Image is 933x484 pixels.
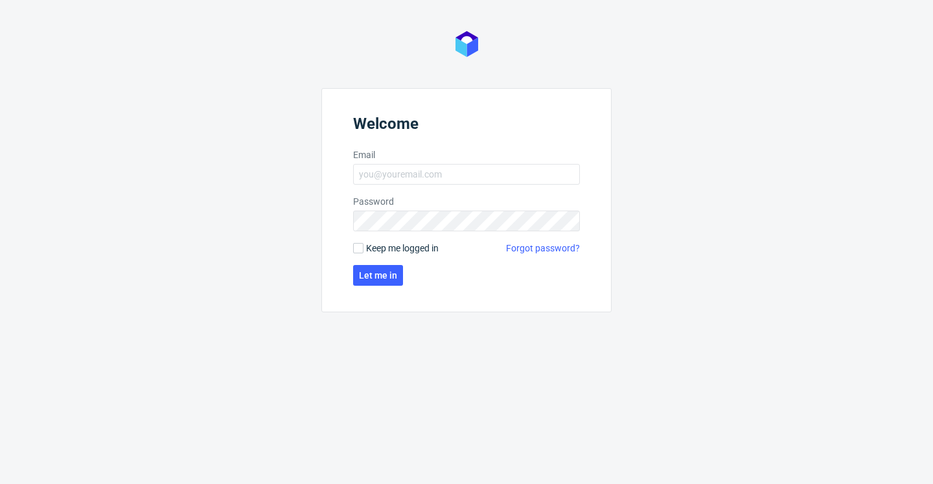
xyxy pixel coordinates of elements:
[353,115,580,138] header: Welcome
[353,265,403,286] button: Let me in
[366,242,439,255] span: Keep me logged in
[353,164,580,185] input: you@youremail.com
[506,242,580,255] a: Forgot password?
[359,271,397,280] span: Let me in
[353,148,580,161] label: Email
[353,195,580,208] label: Password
